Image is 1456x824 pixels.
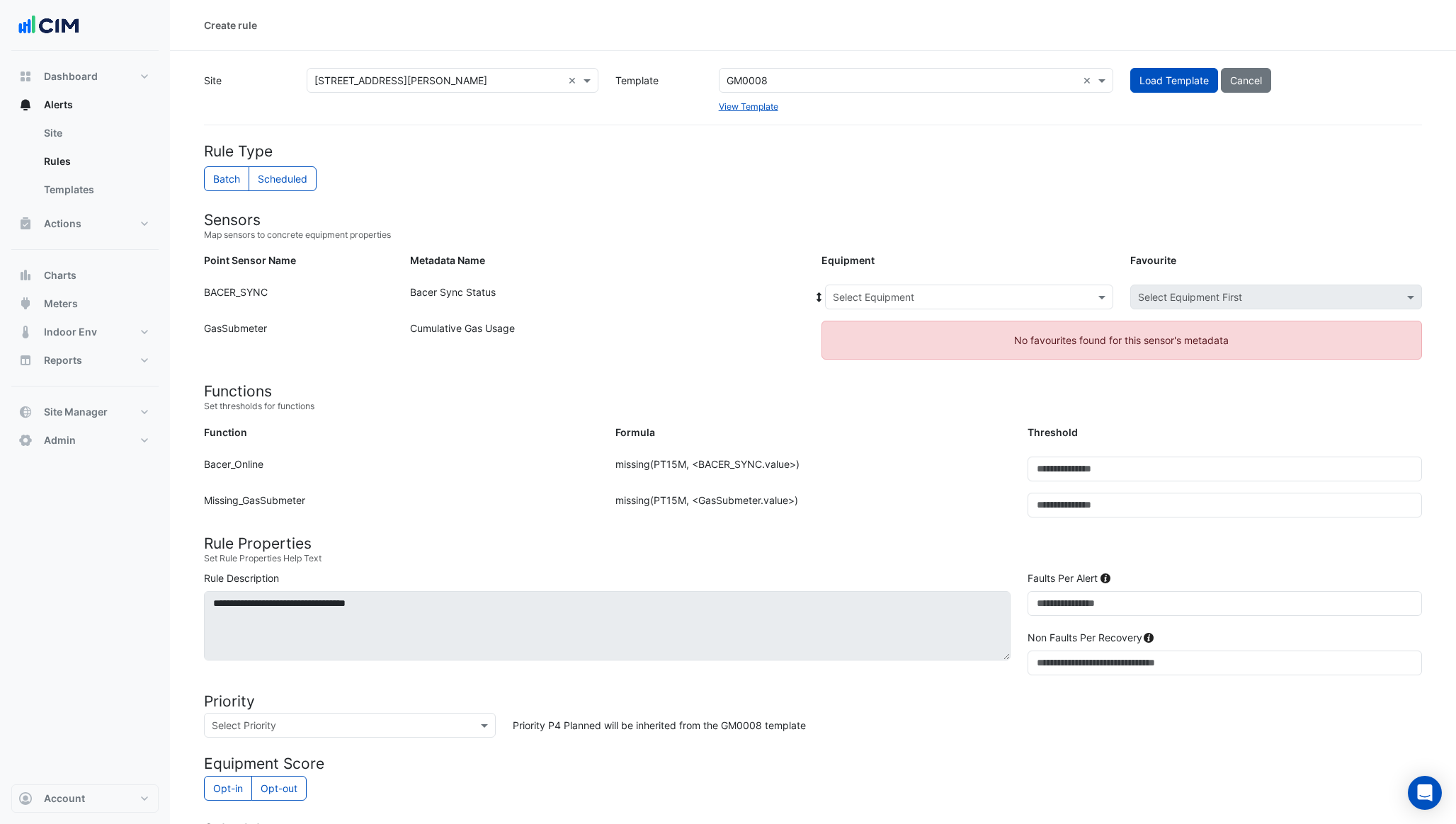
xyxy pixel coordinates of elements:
span: Meters [44,297,78,311]
small: Set Rule Properties Help Text [204,552,1422,565]
app-icon: Charts [18,268,33,282]
h4: Rule Type [204,142,1422,160]
span: Admin [44,433,76,447]
button: Dashboard [11,62,159,91]
h4: Rule Properties [204,534,1422,552]
div: Bacer Sync Status [402,285,813,315]
small: Set thresholds for functions [204,400,1422,413]
strong: Function [204,426,247,438]
strong: Metadata Name [410,254,485,266]
span: Site Manager [44,405,108,419]
button: Account [11,784,159,813]
label: Batch [204,166,249,191]
h4: Functions [204,382,1422,400]
span: Copy equipment to all points [813,290,826,304]
h4: Priority [204,692,1422,710]
app-favourites-select: Select Favourite [1130,285,1422,309]
label: Template [607,68,710,113]
label: Rule Description [204,571,279,585]
strong: Formula [615,426,655,438]
app-icon: Dashboard [18,69,33,84]
button: Reports [11,346,159,374]
div: missing(PT15M, <GasSubmeter.value>) [607,493,1018,529]
app-icon: Admin [18,433,33,447]
strong: Equipment [821,254,875,266]
span: Clear [1083,73,1095,88]
div: Missing_GasSubmeter [195,493,607,529]
a: Rules [33,147,159,176]
div: Tooltip anchor [1099,572,1112,585]
div: GasSubmeter [195,321,402,371]
button: Site Manager [11,398,159,426]
span: Account [44,791,85,806]
label: Do not count rule towards calculation of equipment performance scores? [251,776,307,801]
app-equipment-select: Select Equipment [825,285,1113,309]
img: Company Logo [17,11,81,40]
app-icon: Actions [18,217,33,231]
app-icon: Meters [18,297,33,311]
strong: Point Sensor Name [204,254,296,266]
h4: Equipment Score [204,755,1422,772]
label: Scheduled [249,166,317,191]
button: Actions [11,210,159,238]
button: Cancel [1221,68,1271,93]
label: Faults Per Alert [1028,571,1098,585]
label: Count rule towards calculation of equipment performance scores [204,776,252,801]
strong: Threshold [1028,426,1078,438]
span: Indoor Env [44,325,97,339]
div: Priority P4 Planned will be inherited from the GM0008 template [504,713,1431,738]
app-icon: Indoor Env [18,325,33,339]
div: Cumulative Gas Usage [402,321,813,371]
div: Tooltip anchor [1142,631,1155,644]
app-icon: Reports [18,353,33,367]
span: Actions [44,217,81,231]
h4: Sensors [204,211,1422,229]
span: Charts [44,268,76,282]
app-icon: Site Manager [18,405,33,419]
a: Templates [33,176,159,204]
button: Alerts [11,91,159,119]
a: View Template [719,101,778,112]
a: Site [33,119,159,147]
button: Charts [11,261,159,290]
label: Non Faults Per Recovery [1028,630,1142,645]
span: Reports [44,353,82,367]
app-icon: Alerts [18,98,33,112]
label: Site [195,68,298,113]
div: Alerts [11,119,159,210]
ngb-alert: No favourites found for this sensor's metadata [821,321,1422,360]
small: Map sensors to concrete equipment properties [204,229,1422,241]
button: Indoor Env [11,318,159,346]
div: Open Intercom Messenger [1408,776,1442,810]
div: Create rule [204,18,257,33]
button: Meters [11,290,159,318]
span: Dashboard [44,69,98,84]
button: Load Template [1130,68,1218,93]
span: Alerts [44,98,73,112]
button: Admin [11,426,159,454]
span: Clear [568,73,580,88]
strong: Favourite [1130,254,1176,266]
div: BACER_SYNC [195,285,402,315]
div: missing(PT15M, <BACER_SYNC.value>) [607,457,1018,493]
div: Bacer_Online [195,457,607,493]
